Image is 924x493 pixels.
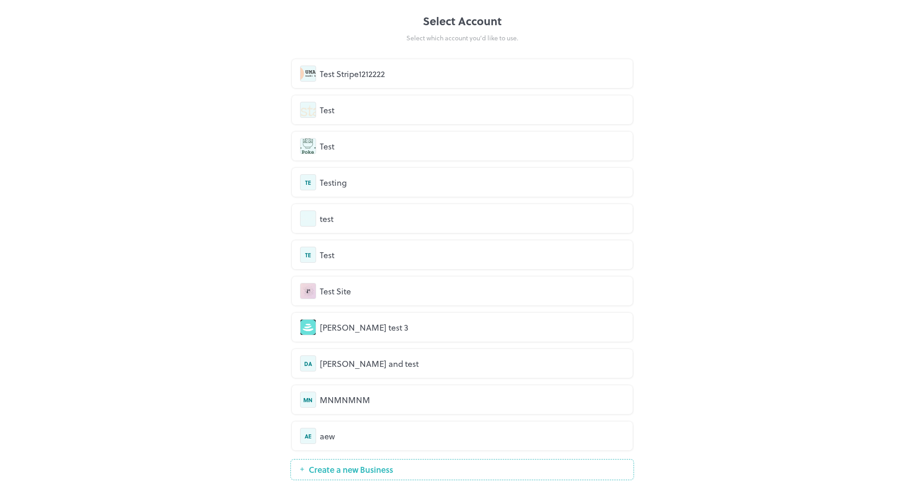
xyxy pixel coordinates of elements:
div: DA [300,355,316,371]
span: Create a new Business [304,465,398,474]
img: avatar [301,102,316,117]
div: Test [320,140,624,152]
div: Select Account [290,13,634,29]
div: [PERSON_NAME] and test [320,357,624,370]
button: Create a new Business [290,459,634,480]
div: aew [320,430,624,442]
img: avatar [301,320,316,335]
div: Testing [320,176,624,188]
div: Test [320,104,624,116]
div: AE [300,428,316,444]
div: MN [300,392,316,408]
img: avatar [301,66,316,81]
div: Select which account you’d like to use. [290,33,634,43]
img: avatar [301,283,316,299]
div: TE [300,174,316,190]
div: Test [320,249,624,261]
img: avatar [301,211,316,226]
div: MNMNMNM [320,393,624,406]
div: TE [300,247,316,263]
div: [PERSON_NAME] test 3 [320,321,624,333]
div: Test Site [320,285,624,297]
div: test [320,212,624,225]
img: avatar [301,138,316,154]
div: Test Stripe1212222 [320,67,624,80]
